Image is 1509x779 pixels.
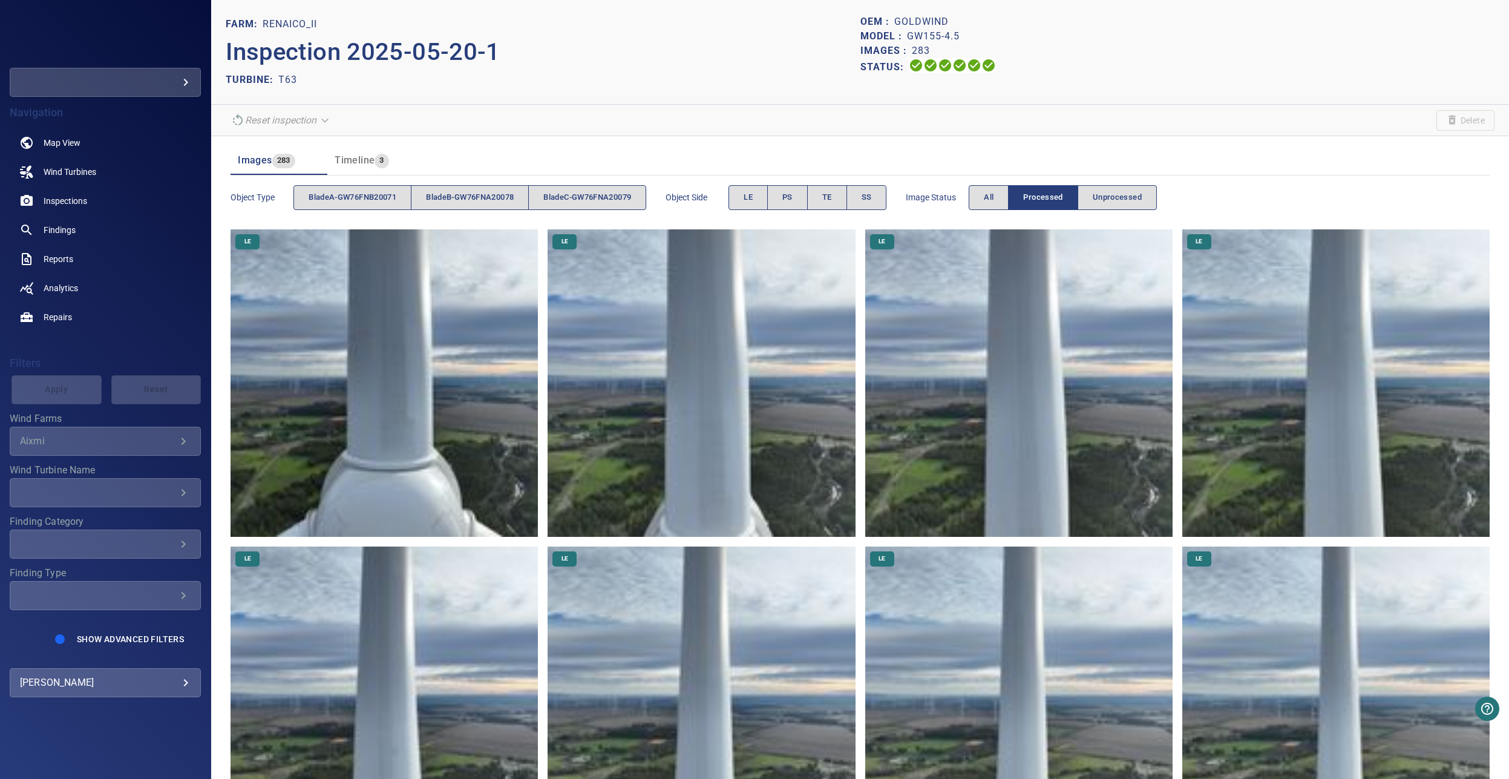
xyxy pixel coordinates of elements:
span: SS [862,191,872,205]
svg: Selecting 100% [938,58,952,73]
label: Finding Type [10,568,201,578]
p: GW155-4.5 [907,29,960,44]
a: windturbines noActive [10,157,201,186]
span: Object type [231,191,293,203]
div: Wind Turbine Name [10,478,201,507]
em: Reset inspection [245,114,316,126]
button: SS [846,185,887,210]
span: Unprocessed [1093,191,1142,205]
span: Analytics [44,282,78,294]
p: Status: [860,58,909,76]
p: Renaico_II [263,17,317,31]
span: Map View [44,137,80,149]
div: objectType [293,185,646,210]
a: reports noActive [10,245,201,274]
span: Timeline [335,154,375,166]
a: map noActive [10,128,201,157]
button: All [969,185,1009,210]
h4: Filters [10,357,201,369]
span: PS [782,191,793,205]
div: Unable to reset the inspection due to its current status [226,110,336,131]
svg: ML Processing 100% [952,58,967,73]
p: Images : [860,44,912,58]
svg: Matching 100% [967,58,981,73]
span: LE [554,237,575,246]
p: Inspection 2025-05-20-1 [226,34,860,70]
span: LE [237,554,258,563]
span: Inspections [44,195,87,207]
span: Wind Turbines [44,166,96,178]
h4: Navigation [10,107,201,119]
label: Finding Category [10,517,201,527]
span: All [984,191,993,205]
div: objectSide [728,185,886,210]
div: Aixmi [20,435,176,447]
div: [PERSON_NAME] [20,673,191,692]
div: Finding Category [10,530,201,559]
span: Repairs [44,311,72,323]
label: Wind Farms [10,414,201,424]
svg: Classification 100% [981,58,996,73]
button: Show Advanced Filters [70,629,191,649]
svg: Uploading 100% [909,58,923,73]
img: goldwind-logo [74,30,137,42]
span: LE [1188,237,1209,246]
span: bladeA-GW76FNB20071 [309,191,396,205]
p: OEM : [860,15,894,29]
div: Finding Type [10,581,201,610]
div: goldwind [10,68,201,97]
div: Wind Farms [10,427,201,456]
p: Model : [860,29,907,44]
span: Images [238,154,272,166]
p: FARM: [226,17,263,31]
button: Processed [1008,185,1078,210]
label: Wind Turbine Name [10,465,201,475]
button: PS [767,185,808,210]
span: LE [554,554,575,563]
span: LE [871,237,892,246]
button: bladeA-GW76FNB20071 [293,185,411,210]
a: analytics noActive [10,274,201,303]
span: Object Side [666,191,728,203]
button: LE [728,185,768,210]
a: findings noActive [10,215,201,245]
span: bladeB-GW76FNA20078 [426,191,514,205]
p: Goldwind [894,15,949,29]
button: Unprocessed [1078,185,1157,210]
span: Unable to delete the inspection due to its current status [1436,110,1494,131]
p: TURBINE: [226,73,278,87]
span: TE [822,191,832,205]
span: LE [871,554,892,563]
span: bladeC-GW76FNA20079 [543,191,631,205]
span: Show Advanced Filters [77,634,184,644]
span: 283 [272,154,295,168]
span: Image Status [906,191,969,203]
span: 3 [375,154,388,168]
a: repairs noActive [10,303,201,332]
span: Findings [44,224,76,236]
button: TE [807,185,847,210]
span: LE [744,191,753,205]
svg: Data Formatted 100% [923,58,938,73]
div: imageStatus [969,185,1157,210]
p: 283 [912,44,930,58]
button: bladeB-GW76FNA20078 [411,185,529,210]
a: inspections noActive [10,186,201,215]
div: Reset inspection [226,110,336,131]
span: Processed [1023,191,1062,205]
button: bladeC-GW76FNA20079 [528,185,646,210]
span: Reports [44,253,73,265]
span: LE [237,237,258,246]
p: T63 [278,73,297,87]
span: LE [1188,554,1209,563]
